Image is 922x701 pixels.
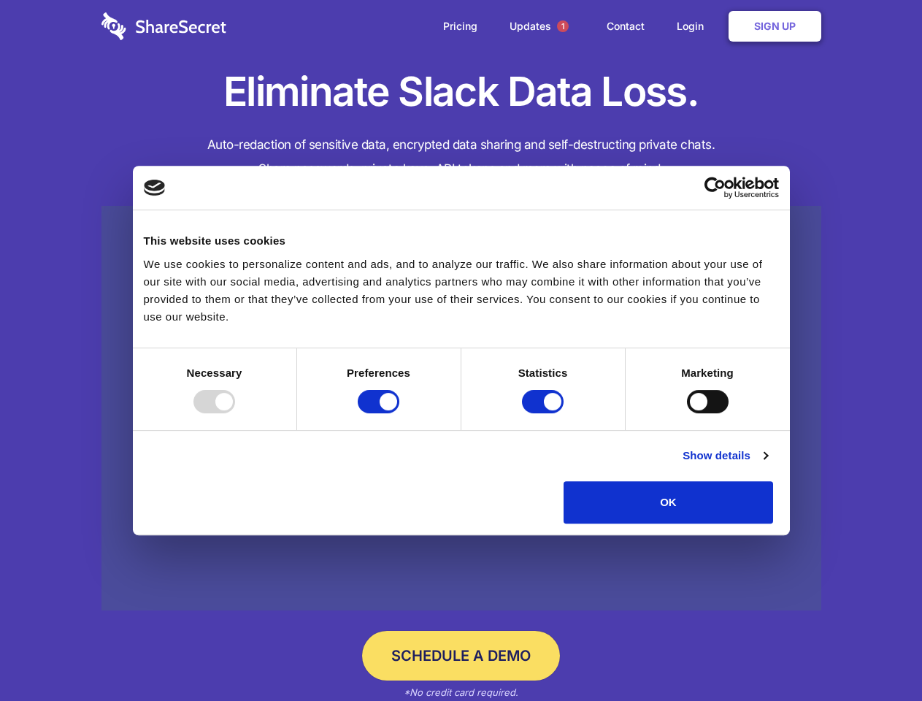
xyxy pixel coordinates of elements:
strong: Statistics [518,367,568,379]
strong: Necessary [187,367,242,379]
a: Show details [683,447,767,464]
h4: Auto-redaction of sensitive data, encrypted data sharing and self-destructing private chats. Shar... [101,133,821,181]
a: Usercentrics Cookiebot - opens in a new window [651,177,779,199]
button: OK [564,481,773,524]
a: Login [662,4,726,49]
img: logo [144,180,166,196]
a: Sign Up [729,11,821,42]
strong: Preferences [347,367,410,379]
a: Contact [592,4,659,49]
div: This website uses cookies [144,232,779,250]
a: Schedule a Demo [362,631,560,681]
em: *No credit card required. [404,686,518,698]
a: Pricing [429,4,492,49]
span: 1 [557,20,569,32]
a: Wistia video thumbnail [101,206,821,611]
h1: Eliminate Slack Data Loss. [101,66,821,118]
img: logo-wordmark-white-trans-d4663122ce5f474addd5e946df7df03e33cb6a1c49d2221995e7729f52c070b2.svg [101,12,226,40]
strong: Marketing [681,367,734,379]
div: We use cookies to personalize content and ads, and to analyze our traffic. We also share informat... [144,256,779,326]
